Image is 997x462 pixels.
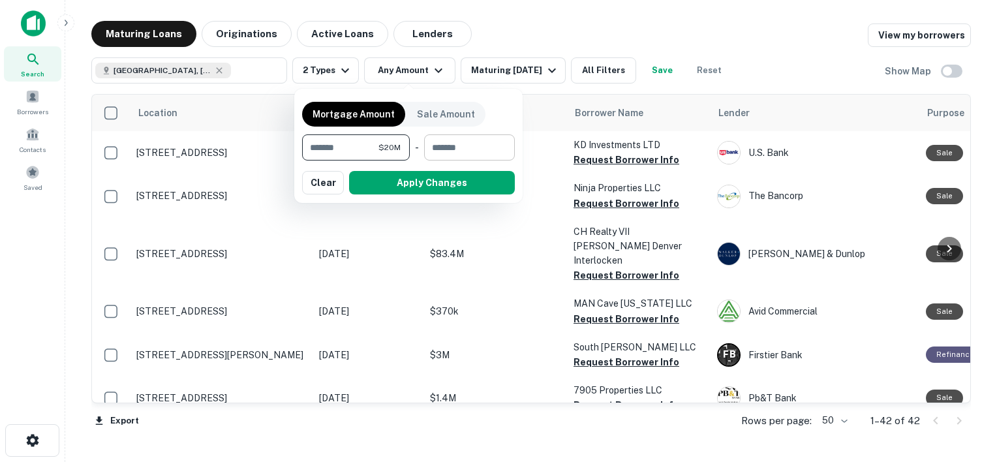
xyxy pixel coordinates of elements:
button: Apply Changes [349,171,515,194]
p: Sale Amount [417,107,475,121]
span: $20M [378,142,401,153]
div: - [415,134,419,161]
button: Clear [302,171,344,194]
iframe: Chat Widget [932,358,997,420]
p: Mortgage Amount [313,107,395,121]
